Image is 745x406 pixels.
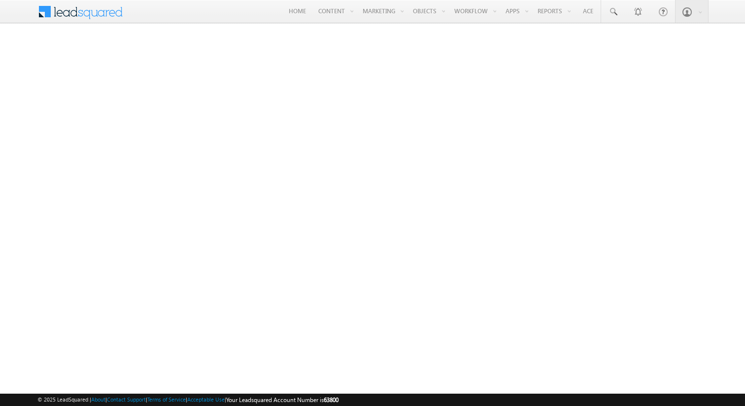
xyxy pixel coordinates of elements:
a: About [91,396,105,403]
span: © 2025 LeadSquared | | | | | [37,395,339,405]
span: 63800 [324,396,339,404]
a: Contact Support [107,396,146,403]
a: Terms of Service [147,396,186,403]
span: Your Leadsquared Account Number is [226,396,339,404]
a: Acceptable Use [187,396,225,403]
